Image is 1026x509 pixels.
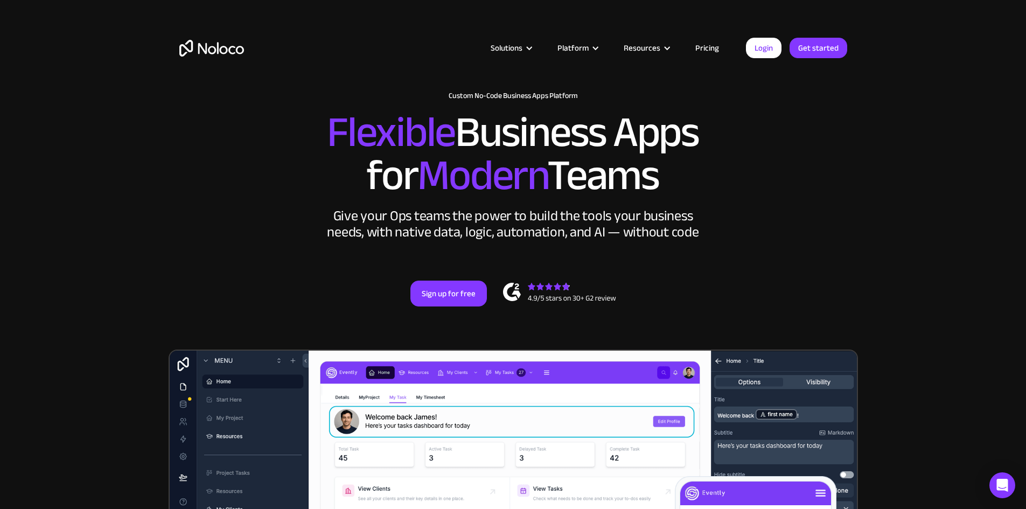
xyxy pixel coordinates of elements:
div: Open Intercom Messenger [989,472,1015,498]
div: Platform [557,41,589,55]
span: Flexible [327,92,455,172]
span: Modern [417,135,547,215]
div: Solutions [477,41,544,55]
div: Resources [610,41,682,55]
a: Sign up for free [410,281,487,306]
div: Solutions [491,41,522,55]
div: Platform [544,41,610,55]
div: Give your Ops teams the power to build the tools your business needs, with native data, logic, au... [325,208,702,240]
a: Get started [790,38,847,58]
h2: Business Apps for Teams [179,111,847,197]
a: Pricing [682,41,732,55]
a: Login [746,38,781,58]
div: Resources [624,41,660,55]
a: home [179,40,244,57]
